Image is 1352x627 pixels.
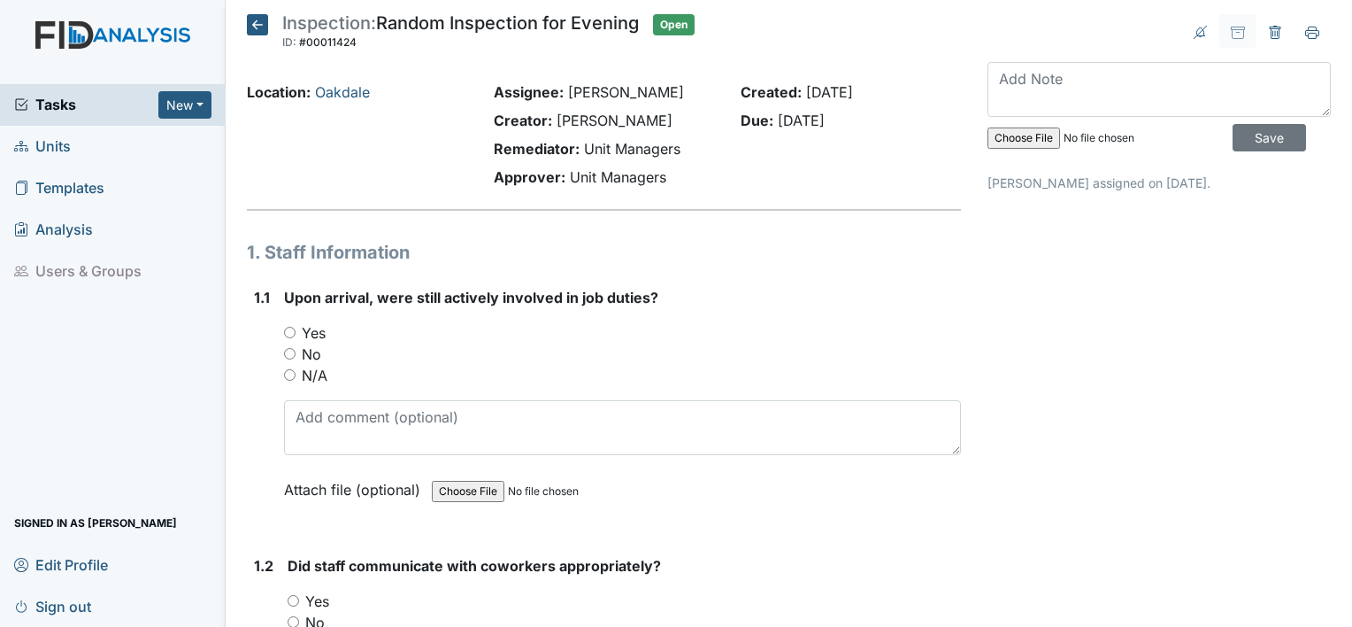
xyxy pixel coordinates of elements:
span: ID: [282,35,296,49]
strong: Approver: [494,168,565,186]
span: Inspection: [282,12,376,34]
label: 1.1 [254,287,270,308]
strong: Assignee: [494,83,564,101]
strong: Creator: [494,112,552,129]
span: Sign out [14,592,91,620]
label: Attach file (optional) [284,469,427,500]
label: 1.2 [254,555,273,577]
span: Edit Profile [14,551,108,578]
span: Templates [14,174,104,202]
button: New [158,91,211,119]
a: Tasks [14,94,158,115]
span: Analysis [14,216,93,244]
a: Oakdale [315,83,370,101]
strong: Location: [247,83,311,101]
span: Unit Managers [570,168,666,186]
input: No [284,348,296,360]
span: [PERSON_NAME] [557,112,672,129]
input: N/A [284,369,296,381]
strong: Due: [741,112,773,129]
strong: Remediator: [494,140,580,158]
input: Save [1233,124,1306,151]
p: [PERSON_NAME] assigned on [DATE]. [987,174,1331,192]
label: No [302,344,321,365]
span: Did staff communicate with coworkers appropriately? [288,557,661,575]
span: Open [653,14,695,35]
h1: 1. Staff Information [247,239,961,266]
span: [PERSON_NAME] [568,83,684,101]
span: Unit Managers [584,140,680,158]
label: N/A [302,365,327,386]
input: Yes [284,327,296,338]
input: Yes [288,595,299,607]
span: [DATE] [806,83,853,101]
span: #00011424 [299,35,357,49]
label: Yes [302,322,326,344]
div: Random Inspection for Evening [282,14,639,53]
span: Units [14,133,71,160]
span: Upon arrival, were still actively involved in job duties? [284,289,658,306]
label: Yes [305,591,329,612]
span: [DATE] [778,112,825,129]
strong: Created: [741,83,802,101]
span: Signed in as [PERSON_NAME] [14,509,177,537]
